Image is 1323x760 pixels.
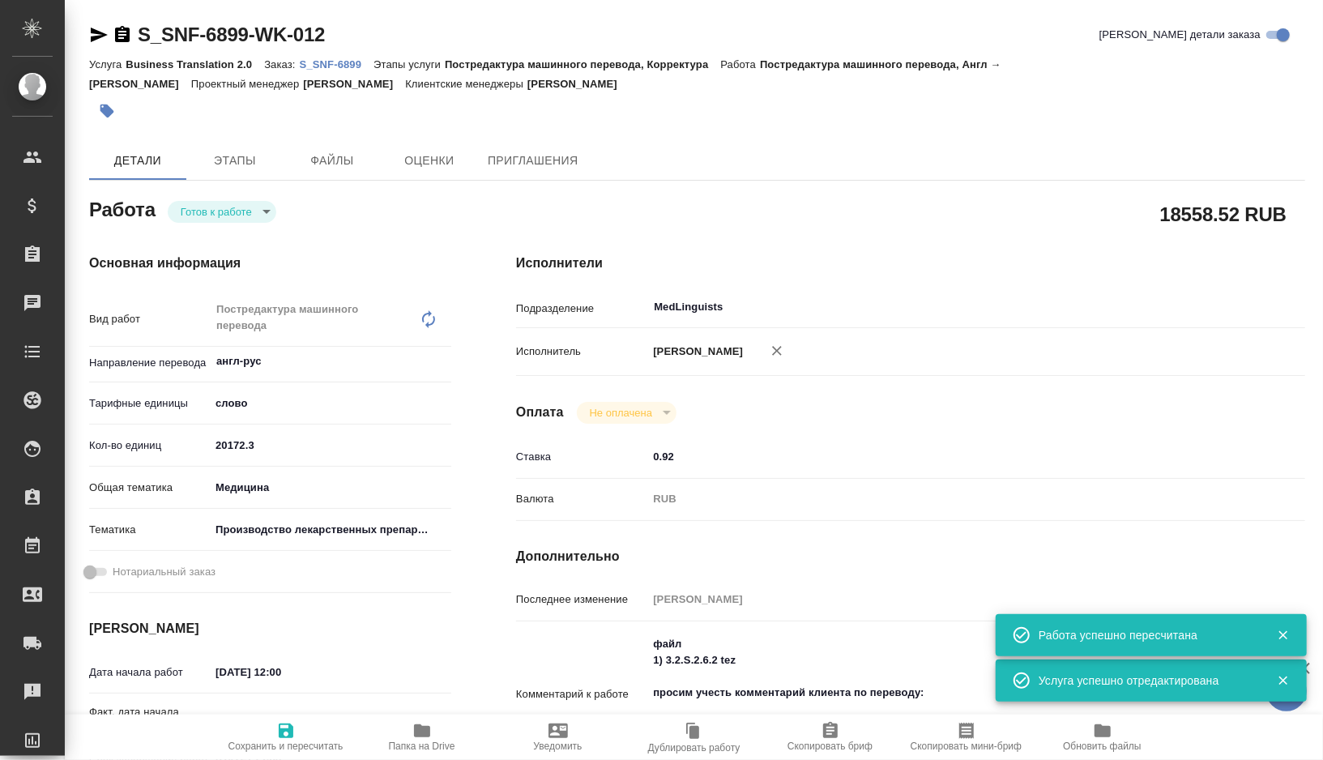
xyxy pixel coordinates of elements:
span: Файлы [293,151,371,171]
div: слово [210,390,451,417]
button: Добавить тэг [89,93,125,129]
button: Скопировать ссылку [113,25,132,45]
h4: Основная информация [89,254,451,273]
div: Медицина [210,474,451,502]
p: Услуга [89,58,126,70]
h4: Дополнительно [516,547,1305,566]
h2: 18558.52 RUB [1160,200,1287,228]
span: Приглашения [488,151,578,171]
input: Пустое поле [210,708,352,732]
button: Закрыть [1266,628,1300,643]
button: Не оплачена [585,406,657,420]
p: Клиентские менеджеры [405,78,527,90]
button: Удалить исполнителя [759,333,795,369]
div: Услуга успешно отредактирована [1039,672,1253,689]
h4: Исполнители [516,254,1305,273]
h4: [PERSON_NAME] [89,619,451,638]
p: Business Translation 2.0 [126,58,264,70]
p: Дата начала работ [89,664,210,681]
p: Заказ: [264,58,299,70]
div: Готов к работе [577,402,676,424]
p: Ставка [516,449,647,465]
input: Пустое поле [647,587,1240,611]
p: Исполнитель [516,344,647,360]
p: Кол-во единиц [89,438,210,454]
input: ✎ Введи что-нибудь [210,433,451,457]
p: Валюта [516,491,647,507]
p: [PERSON_NAME] [527,78,629,90]
h2: Работа [89,194,156,223]
p: Этапы услуги [373,58,445,70]
p: Общая тематика [89,480,210,496]
p: [PERSON_NAME] [647,344,743,360]
span: Скопировать бриф [787,741,873,752]
div: Работа успешно пересчитана [1039,627,1253,643]
p: Вид работ [89,311,210,327]
button: Закрыть [1266,673,1300,688]
button: Уведомить [490,715,626,760]
button: Готов к работе [176,205,257,219]
button: Папка на Drive [354,715,490,760]
p: Комментарий к работе [516,686,647,702]
span: Детали [99,151,177,171]
p: Подразделение [516,301,647,317]
p: Тематика [89,522,210,538]
span: Сохранить и пересчитать [228,741,344,752]
input: ✎ Введи что-нибудь [647,445,1240,468]
button: Дублировать работу [626,715,762,760]
textarea: файл 1) 3.2.S.2.6.2 tez просим учесть комментарий клиента по переводу: [MEDICAL_DATA] SDD - ивака... [647,630,1240,755]
span: Оценки [390,151,468,171]
p: Факт. дата начала работ [89,704,210,737]
span: Уведомить [534,741,583,752]
p: Направление перевода [89,355,210,371]
p: Постредактура машинного перевода, Корректура [445,58,720,70]
button: Скопировать бриф [762,715,898,760]
span: Этапы [196,151,274,171]
h4: Оплата [516,403,564,422]
a: S_SNF-6899 [300,57,374,70]
div: Производство лекарственных препаратов [210,516,451,544]
p: S_SNF-6899 [300,58,374,70]
span: Дублировать работу [648,742,740,754]
span: Нотариальный заказ [113,564,216,580]
p: Проектный менеджер [191,78,303,90]
div: RUB [647,485,1240,513]
button: Скопировать мини-бриф [898,715,1035,760]
p: Работа [720,58,760,70]
input: ✎ Введи что-нибудь [210,660,352,684]
span: Папка на Drive [389,741,455,752]
p: Тарифные единицы [89,395,210,412]
button: Скопировать ссылку для ЯМессенджера [89,25,109,45]
p: [PERSON_NAME] [303,78,405,90]
button: Сохранить и пересчитать [218,715,354,760]
p: Последнее изменение [516,591,647,608]
button: Open [442,360,446,363]
a: S_SNF-6899-WK-012 [138,23,325,45]
span: [PERSON_NAME] детали заказа [1099,27,1261,43]
div: Готов к работе [168,201,276,223]
button: Open [1231,305,1234,309]
span: Скопировать мини-бриф [911,741,1022,752]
